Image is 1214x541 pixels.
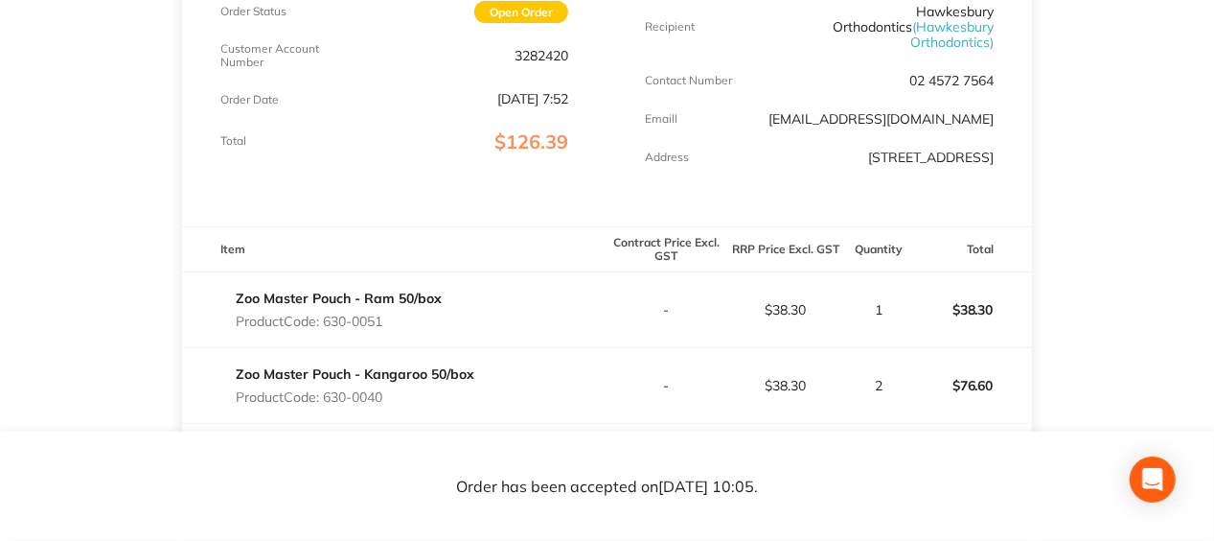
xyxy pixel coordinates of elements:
[909,73,994,88] p: 02 4572 7564
[1130,457,1176,503] div: Open Intercom Messenger
[846,378,912,393] p: 2
[645,20,695,34] p: Recipient
[645,112,677,126] p: Emaill
[607,378,724,393] p: -
[182,424,607,482] td: Message: -
[913,227,1032,272] th: Total
[868,150,994,165] p: [STREET_ADDRESS]
[220,5,286,18] p: Order Status
[236,389,474,405] p: Product Code: 630-0040
[726,227,845,272] th: RRP Price Excl. GST
[607,302,724,318] p: -
[645,74,732,87] p: Contact Number
[768,110,994,128] a: [EMAIL_ADDRESS][DOMAIN_NAME]
[497,91,568,106] p: [DATE] 7:52
[910,18,994,51] span: ( Hawkesbury Orthodontics )
[220,93,279,106] p: Order Date
[727,302,844,318] p: $38.30
[220,134,246,148] p: Total
[182,227,607,272] th: Item
[845,227,913,272] th: Quantity
[846,302,912,318] p: 1
[456,478,758,495] p: Order has been accepted on [DATE] 10:05 .
[474,1,568,23] span: Open Order
[236,314,442,329] p: Product Code: 630-0051
[236,365,474,383] a: Zoo Master Pouch - Kangaroo 50/box
[515,48,568,63] p: 3282420
[914,287,1031,333] p: $38.30
[914,363,1031,409] p: $76.60
[607,227,725,272] th: Contract Price Excl. GST
[236,290,442,307] a: Zoo Master Pouch - Ram 50/box
[645,151,689,164] p: Address
[494,129,568,153] span: $126.39
[727,378,844,393] p: $38.30
[762,4,994,50] p: Hawkesbury Orthodontics
[220,42,336,69] p: Customer Account Number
